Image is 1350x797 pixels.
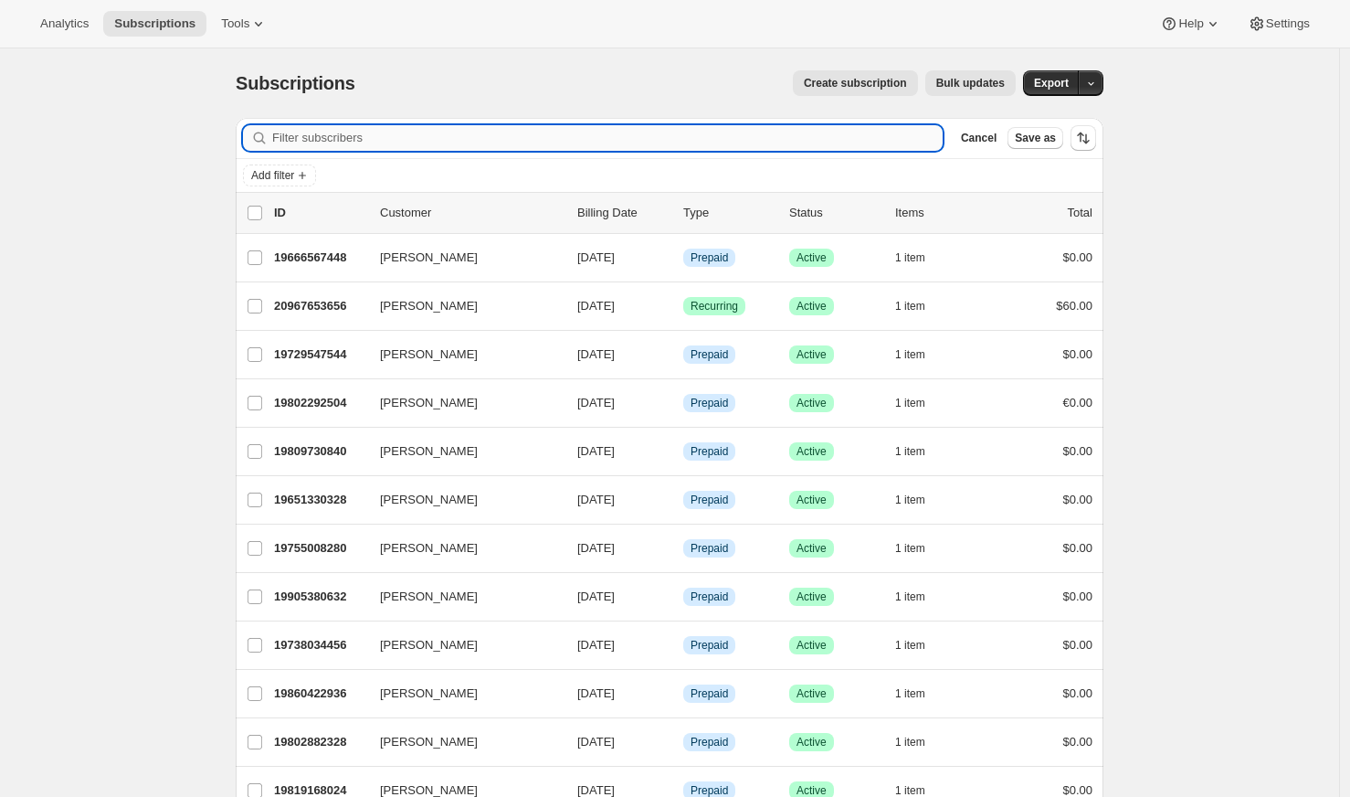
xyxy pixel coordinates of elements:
span: [PERSON_NAME] [380,297,478,315]
span: Active [796,638,827,653]
span: Prepaid [691,250,728,265]
span: $60.00 [1056,299,1092,313]
span: [DATE] [577,299,615,313]
span: [PERSON_NAME] [380,394,478,412]
span: [DATE] [577,686,615,700]
div: 19802292504[PERSON_NAME][DATE]InfoPrepaidSuccessActive1 item€0.00 [274,390,1092,416]
span: Prepaid [691,735,728,749]
span: Active [796,347,827,362]
button: [PERSON_NAME] [369,582,552,611]
span: Subscriptions [236,73,355,93]
span: [DATE] [577,347,615,361]
button: 1 item [895,584,945,610]
button: Sort the results [1071,125,1096,151]
p: 19905380632 [274,588,365,606]
p: 19802882328 [274,733,365,751]
span: $0.00 [1062,735,1092,749]
p: 19860422936 [274,685,365,703]
span: [PERSON_NAME] [380,345,478,364]
button: [PERSON_NAME] [369,728,552,757]
span: [PERSON_NAME] [380,636,478,654]
span: Prepaid [691,638,728,653]
span: Cancel [961,131,997,145]
div: 19666567448[PERSON_NAME][DATE]InfoPrepaidSuccessActive1 item$0.00 [274,245,1092,271]
div: 19809730840[PERSON_NAME][DATE]InfoPrepaidSuccessActive1 item$0.00 [274,439,1092,464]
span: Settings [1266,16,1310,31]
span: Prepaid [691,541,728,556]
span: [DATE] [577,541,615,555]
button: 1 item [895,536,945,561]
button: 1 item [895,293,945,319]
p: 19809730840 [274,442,365,461]
span: Export [1034,76,1069,90]
span: [DATE] [577,638,615,652]
button: Subscriptions [103,11,206,37]
p: 19666567448 [274,249,365,267]
span: $0.00 [1062,541,1092,555]
span: [PERSON_NAME] [380,588,478,606]
span: Active [796,396,827,410]
button: [PERSON_NAME] [369,485,552,515]
button: 1 item [895,390,945,416]
div: 19905380632[PERSON_NAME][DATE]InfoPrepaidSuccessActive1 item$0.00 [274,584,1092,610]
span: [DATE] [577,735,615,749]
span: Help [1178,16,1203,31]
span: Prepaid [691,444,728,459]
button: Tools [210,11,279,37]
button: Save as [1007,127,1063,149]
div: 19738034456[PERSON_NAME][DATE]InfoPrepaidSuccessActive1 item$0.00 [274,632,1092,658]
span: 1 item [895,541,925,556]
span: 1 item [895,638,925,653]
button: Settings [1237,11,1321,37]
button: Add filter [243,165,316,186]
div: 19651330328[PERSON_NAME][DATE]InfoPrepaidSuccessActive1 item$0.00 [274,487,1092,513]
span: 1 item [895,396,925,410]
button: 1 item [895,439,945,464]
span: [PERSON_NAME] [380,685,478,703]
button: Help [1149,11,1232,37]
span: Active [796,444,827,459]
span: Prepaid [691,347,728,362]
span: 1 item [895,686,925,701]
span: [PERSON_NAME] [380,442,478,461]
span: Save as [1015,131,1056,145]
p: 19729547544 [274,345,365,364]
span: Active [796,250,827,265]
span: [DATE] [577,493,615,506]
span: [PERSON_NAME] [380,491,478,509]
span: Prepaid [691,590,728,604]
span: Analytics [40,16,89,31]
span: €0.00 [1062,396,1092,409]
p: Customer [380,204,563,222]
span: Active [796,541,827,556]
span: [PERSON_NAME] [380,249,478,267]
span: Prepaid [691,396,728,410]
span: 1 item [895,250,925,265]
span: Subscriptions [114,16,195,31]
span: 1 item [895,735,925,749]
button: [PERSON_NAME] [369,534,552,563]
span: 1 item [895,493,925,507]
button: 1 item [895,632,945,658]
span: [PERSON_NAME] [380,539,478,558]
span: [DATE] [577,250,615,264]
span: Bulk updates [936,76,1005,90]
div: IDCustomerBilling DateTypeStatusItemsTotal [274,204,1092,222]
span: Create subscription [804,76,907,90]
span: Active [796,686,827,701]
span: Prepaid [691,493,728,507]
p: 19738034456 [274,636,365,654]
span: $0.00 [1062,638,1092,652]
div: 20967653656[PERSON_NAME][DATE]SuccessRecurringSuccessActive1 item$60.00 [274,293,1092,319]
div: 19755008280[PERSON_NAME][DATE]InfoPrepaidSuccessActive1 item$0.00 [274,536,1092,561]
button: [PERSON_NAME] [369,243,552,272]
span: Active [796,493,827,507]
span: [DATE] [577,590,615,603]
p: 19651330328 [274,491,365,509]
button: Bulk updates [925,70,1016,96]
span: [DATE] [577,396,615,409]
span: $0.00 [1062,686,1092,700]
div: Items [895,204,986,222]
p: ID [274,204,365,222]
span: $0.00 [1062,250,1092,264]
